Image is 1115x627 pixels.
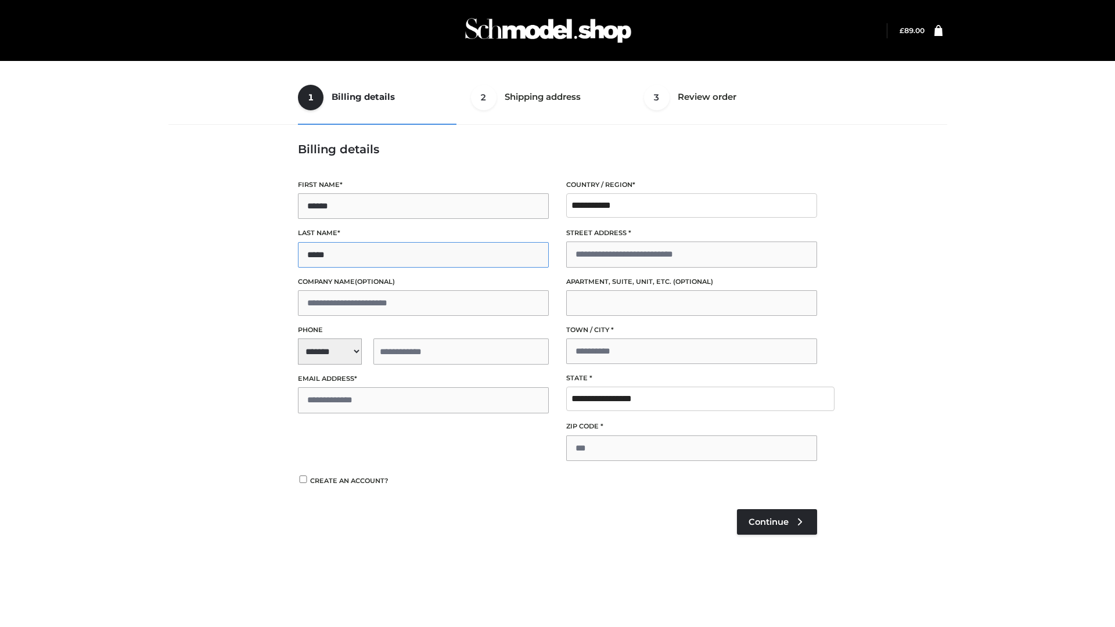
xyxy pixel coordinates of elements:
label: ZIP Code [566,421,817,432]
label: Apartment, suite, unit, etc. [566,276,817,287]
label: Country / Region [566,179,817,190]
span: Create an account? [310,477,389,485]
span: (optional) [355,278,395,286]
img: Schmodel Admin 964 [461,8,635,53]
label: Phone [298,325,549,336]
label: First name [298,179,549,190]
span: £ [900,26,904,35]
span: (optional) [673,278,713,286]
label: State [566,373,817,384]
label: Email address [298,373,549,384]
label: Street address [566,228,817,239]
label: Company name [298,276,549,287]
bdi: 89.00 [900,26,925,35]
h3: Billing details [298,142,817,156]
a: £89.00 [900,26,925,35]
label: Last name [298,228,549,239]
a: Continue [737,509,817,535]
input: Create an account? [298,475,308,483]
label: Town / City [566,325,817,336]
span: Continue [749,517,789,527]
